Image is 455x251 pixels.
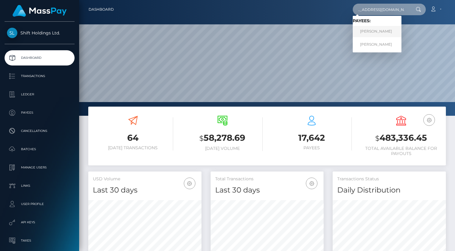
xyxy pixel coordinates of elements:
h6: [DATE] Volume [182,146,263,151]
a: [PERSON_NAME] [353,39,401,50]
p: Ledger [7,90,72,99]
p: Payees [7,108,72,117]
p: User Profile [7,200,72,209]
p: Dashboard [7,53,72,62]
a: Links [5,178,75,193]
a: Transactions [5,69,75,84]
p: API Keys [7,218,72,227]
h6: Payees: [353,18,401,23]
a: API Keys [5,215,75,230]
a: Manage Users [5,160,75,175]
p: Taxes [7,236,72,245]
h6: Payees [272,145,352,150]
h6: Total Available Balance for Payouts [361,146,441,156]
h3: 483,336.45 [361,132,441,144]
a: Dashboard [89,3,114,16]
img: MassPay Logo [12,5,67,17]
small: $ [375,134,380,143]
h4: Last 30 days [215,185,319,196]
p: Cancellations [7,126,72,136]
a: Payees [5,105,75,120]
p: Transactions [7,72,72,81]
a: Taxes [5,233,75,248]
h3: 17,642 [272,132,352,144]
span: Shift Holdings Ltd. [5,30,75,36]
h5: Total Transactions [215,176,319,182]
a: [PERSON_NAME] [353,26,401,37]
h3: 58,278.69 [182,132,263,144]
h4: Last 30 days [93,185,197,196]
p: Batches [7,145,72,154]
h4: Daily Distribution [337,185,441,196]
input: Search... [353,4,410,15]
img: Shift Holdings Ltd. [7,28,17,38]
p: Links [7,181,72,190]
small: $ [199,134,204,143]
a: User Profile [5,196,75,212]
a: Batches [5,142,75,157]
h5: USD Volume [93,176,197,182]
a: Cancellations [5,123,75,139]
p: Manage Users [7,163,72,172]
a: Ledger [5,87,75,102]
h5: Transactions Status [337,176,441,182]
h6: [DATE] Transactions [93,145,173,150]
h3: 64 [93,132,173,144]
a: Dashboard [5,50,75,65]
